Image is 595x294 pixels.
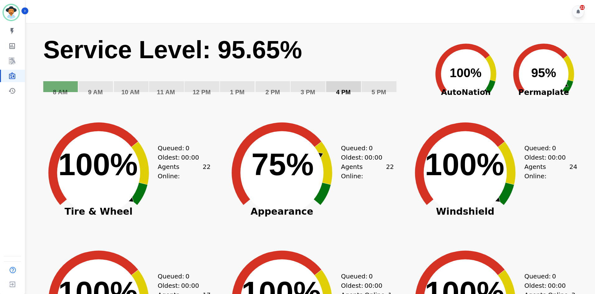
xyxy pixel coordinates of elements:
[364,153,382,162] span: 00:00
[36,208,161,215] span: Tire & Wheel
[425,147,504,182] text: 100%
[403,208,527,215] span: Windshield
[43,35,426,105] svg: Service Level: 0%
[372,89,386,96] text: 5 PM
[251,147,314,182] text: 75%
[524,162,577,181] div: Agents Online:
[158,272,204,281] div: Queued:
[158,281,204,290] div: Oldest:
[158,143,204,153] div: Queued:
[341,281,388,290] div: Oldest:
[203,162,210,181] span: 22
[531,66,556,80] text: 95%
[58,147,138,182] text: 100%
[43,36,302,63] text: Service Level: 95.65%
[524,153,571,162] div: Oldest:
[193,89,211,96] text: 12 PM
[450,66,481,80] text: 100%
[181,153,199,162] span: 00:00
[341,153,388,162] div: Oldest:
[4,5,19,20] img: Bordered avatar
[569,162,577,181] span: 24
[88,89,103,96] text: 9 AM
[185,272,190,281] span: 0
[369,272,373,281] span: 0
[580,5,585,10] div: 22
[121,89,139,96] text: 10 AM
[220,208,344,215] span: Appearance
[548,281,566,290] span: 00:00
[341,162,394,181] div: Agents Online:
[301,89,315,96] text: 3 PM
[524,143,571,153] div: Queued:
[158,162,211,181] div: Agents Online:
[181,281,199,290] span: 00:00
[341,272,388,281] div: Queued:
[386,162,394,181] span: 22
[369,143,373,153] span: 0
[505,86,583,98] span: Permaplate
[552,143,556,153] span: 0
[524,272,571,281] div: Queued:
[157,89,175,96] text: 11 AM
[158,153,204,162] div: Oldest:
[427,86,505,98] span: AutoNation
[548,153,566,162] span: 00:00
[230,89,245,96] text: 1 PM
[336,89,351,96] text: 4 PM
[364,281,382,290] span: 00:00
[341,143,388,153] div: Queued:
[265,89,280,96] text: 2 PM
[185,143,190,153] span: 0
[552,272,556,281] span: 0
[524,281,571,290] div: Oldest:
[53,89,68,96] text: 8 AM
